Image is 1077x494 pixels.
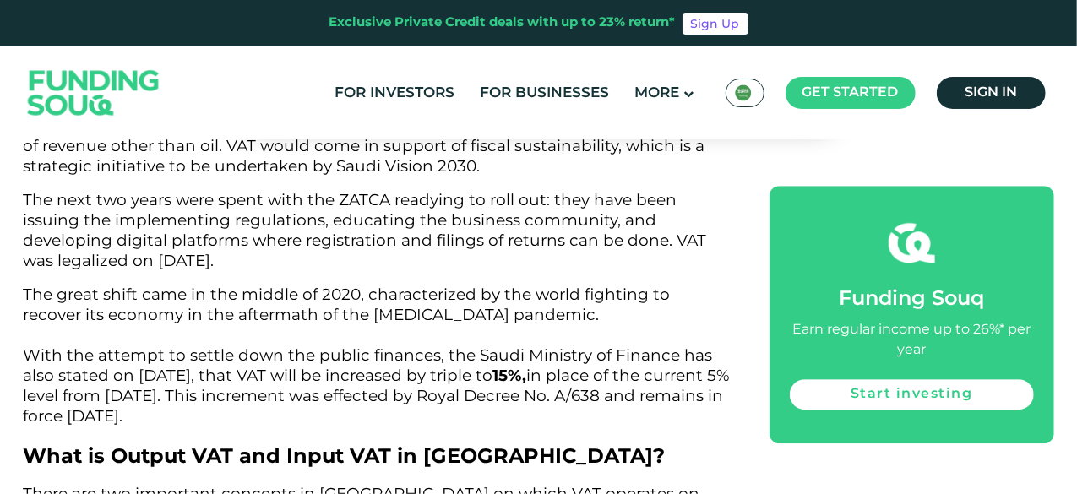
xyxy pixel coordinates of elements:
[683,13,748,35] a: Sign Up
[493,366,527,385] strong: 15%,
[790,320,1033,361] div: Earn regular income up to 26%* per year
[790,379,1033,410] a: Start investing
[11,51,177,136] img: Logo
[889,220,935,266] img: fsicon
[735,84,752,101] img: SA Flag
[329,14,676,33] div: Exclusive Private Credit deals with up to 23% return*
[839,290,984,309] span: Funding Souq
[476,79,614,107] a: For Businesses
[24,190,707,270] span: The next two years were spent with the ZATCA readying to roll out: they have been issuing the imp...
[635,86,680,100] span: More
[331,79,460,107] a: For Investors
[24,285,730,426] span: The great shift came in the middle of 2020, characterized by the world fighting to recover its ec...
[937,77,1046,109] a: Sign in
[24,14,722,176] span: Although the move was first met by mixed feelings, it was finally agreed upon on [DATE] when [DEM...
[24,443,666,468] span: What is Output VAT and Input VAT in [GEOGRAPHIC_DATA]?
[965,86,1017,99] span: Sign in
[802,86,899,99] span: Get started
